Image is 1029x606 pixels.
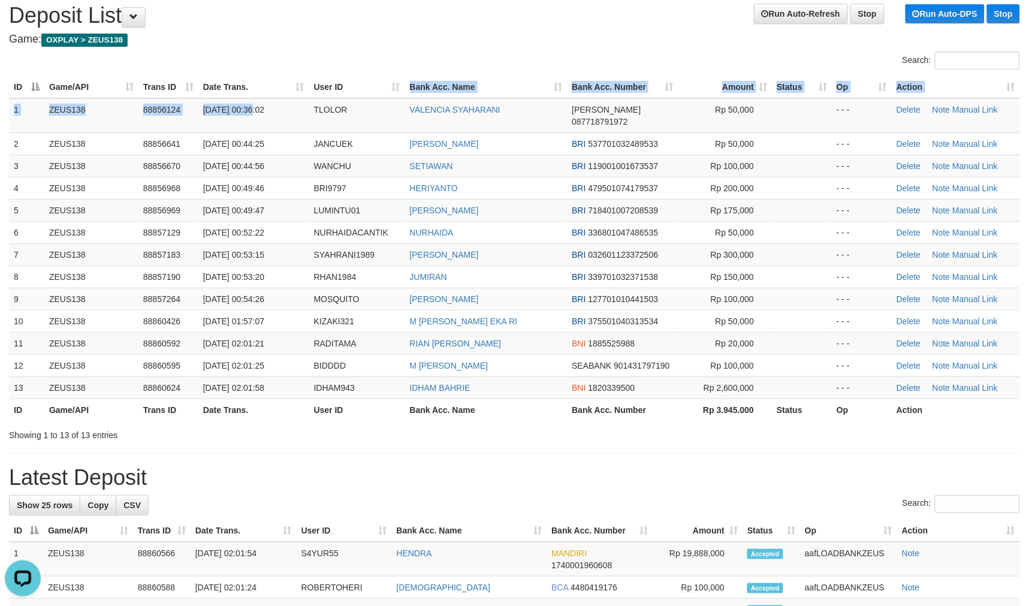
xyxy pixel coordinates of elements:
[953,206,998,215] a: Manual Link
[314,161,351,171] span: WANCHU
[589,183,659,193] span: Copy 479501074179537 to clipboard
[800,520,897,542] th: Op: activate to sort column ascending
[44,177,138,199] td: ZEUS138
[547,520,653,542] th: Bank Acc. Number: activate to sort column ascending
[571,583,617,592] span: Copy 4480419176 to clipboard
[41,34,128,47] span: OXPLAY > ZEUS138
[203,183,264,193] span: [DATE] 00:49:46
[832,332,892,354] td: - - -
[850,4,885,24] a: Stop
[314,206,361,215] span: LUMINTU01
[44,76,138,98] th: Game/API: activate to sort column ascending
[405,76,568,98] th: Bank Acc. Name: activate to sort column ascending
[589,228,659,237] span: Copy 336801047486535 to clipboard
[5,5,41,41] button: Open LiveChat chat widget
[933,105,950,114] a: Note
[410,228,454,237] a: NURHAIDA
[832,266,892,288] td: - - -
[44,243,138,266] td: ZEUS138
[589,339,635,348] span: Copy 1885525988 to clipboard
[933,361,950,370] a: Note
[716,316,755,326] span: Rp 50,000
[410,105,500,114] a: VALENCIA SYAHARANI
[903,495,1020,513] label: Search:
[203,250,264,260] span: [DATE] 00:53:15
[551,548,587,558] span: MANDIRI
[9,376,44,399] td: 13
[897,520,1020,542] th: Action: activate to sort column ascending
[198,76,309,98] th: Date Trans.: activate to sort column ascending
[653,577,743,599] td: Rp 100,000
[410,361,488,370] a: M [PERSON_NAME]
[897,183,921,193] a: Delete
[9,466,1020,490] h1: Latest Deposit
[143,339,180,348] span: 88860592
[653,542,743,577] td: Rp 19,888,000
[116,495,149,515] a: CSV
[832,288,892,310] td: - - -
[903,52,1020,70] label: Search:
[953,105,998,114] a: Manual Link
[716,339,755,348] span: Rp 20,000
[572,383,586,393] span: BNI
[410,339,501,348] a: RIAN [PERSON_NAME]
[572,117,627,126] span: Copy 087718791972 to clipboard
[44,132,138,155] td: ZEUS138
[572,183,586,193] span: BRI
[933,228,950,237] a: Note
[138,76,198,98] th: Trans ID: activate to sort column ascending
[953,294,998,304] a: Manual Link
[572,316,586,326] span: BRI
[203,294,264,304] span: [DATE] 00:54:26
[143,272,180,282] span: 88857190
[203,139,264,149] span: [DATE] 00:44:25
[410,183,458,193] a: HERIYANTO
[44,98,138,133] td: ZEUS138
[832,76,892,98] th: Op: activate to sort column ascending
[902,583,920,592] a: Note
[43,520,133,542] th: Game/API: activate to sort column ascending
[953,339,998,348] a: Manual Link
[572,294,586,304] span: BRI
[314,316,355,326] span: KIZAKI321
[44,376,138,399] td: ZEUS138
[589,161,659,171] span: Copy 119001001673537 to clipboard
[9,332,44,354] td: 11
[17,501,73,510] span: Show 25 rows
[297,577,392,599] td: ROBERTOHERI
[711,272,754,282] span: Rp 150,000
[772,399,832,421] th: Status
[9,177,44,199] td: 4
[410,139,479,149] a: [PERSON_NAME]
[314,339,357,348] span: RADITAMA
[832,243,892,266] td: - - -
[44,399,138,421] th: Game/API
[832,376,892,399] td: - - -
[9,199,44,221] td: 5
[933,206,950,215] a: Note
[897,105,921,114] a: Delete
[297,520,392,542] th: User ID: activate to sort column ascending
[551,560,612,570] span: Copy 1740001960608 to clipboard
[935,495,1020,513] input: Search:
[897,316,921,326] a: Delete
[711,183,754,193] span: Rp 200,000
[143,161,180,171] span: 88856670
[44,288,138,310] td: ZEUS138
[897,161,921,171] a: Delete
[589,272,659,282] span: Copy 339701032371538 to clipboard
[9,132,44,155] td: 2
[410,294,479,304] a: [PERSON_NAME]
[143,206,180,215] span: 88856969
[143,250,180,260] span: 88857183
[314,294,360,304] span: MOSQUITO
[143,105,180,114] span: 88856124
[653,520,743,542] th: Amount: activate to sort column ascending
[832,221,892,243] td: - - -
[933,383,950,393] a: Note
[9,266,44,288] td: 8
[44,266,138,288] td: ZEUS138
[410,272,447,282] a: JUMIRAN
[572,272,586,282] span: BRI
[43,577,133,599] td: ZEUS138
